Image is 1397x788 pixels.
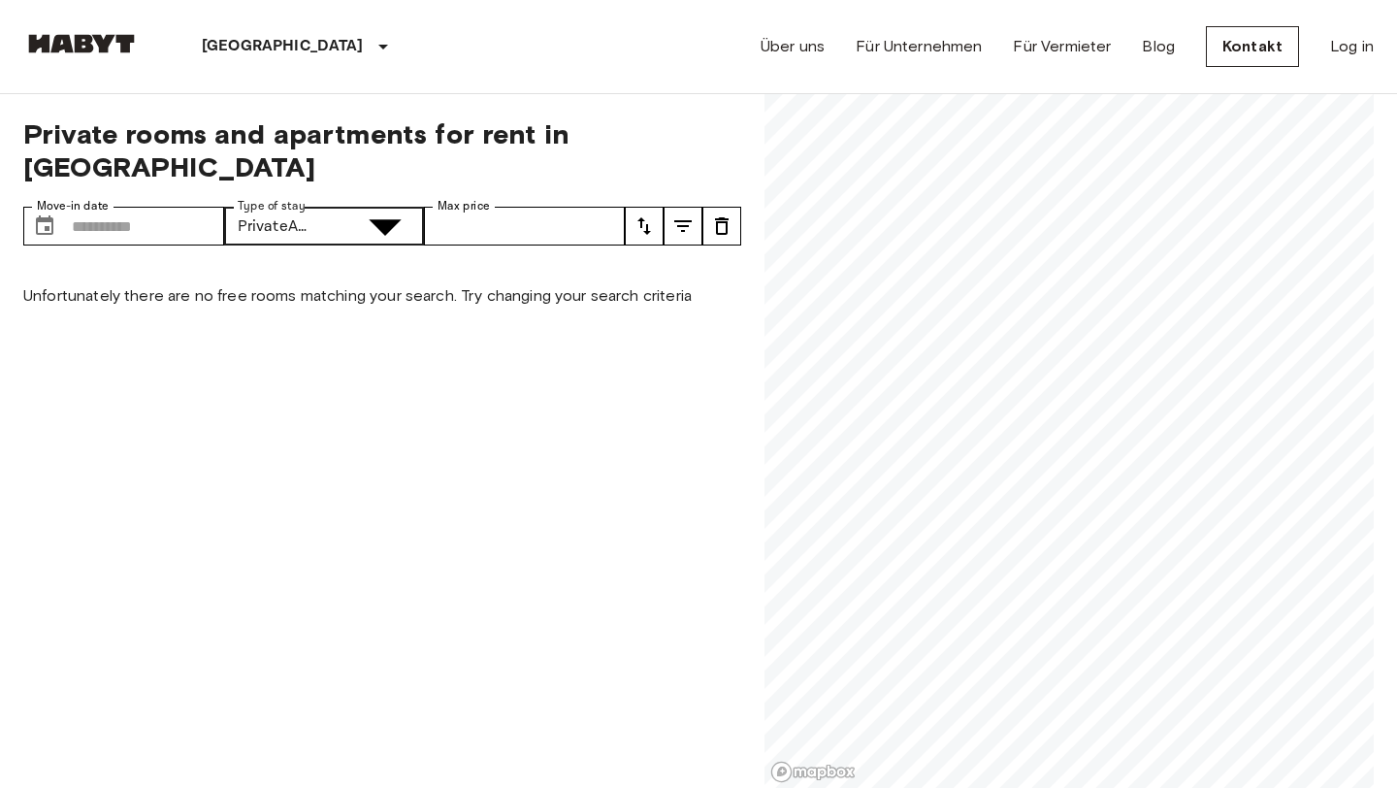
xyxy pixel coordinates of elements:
a: Blog [1142,35,1175,58]
button: tune [625,207,664,246]
label: Max price [438,198,490,214]
a: Log in [1330,35,1374,58]
a: Über uns [761,35,825,58]
a: Für Vermieter [1013,35,1111,58]
p: Unfortunately there are no free rooms matching your search. Try changing your search criteria [23,284,741,308]
a: Für Unternehmen [856,35,982,58]
div: PrivateApartment [224,207,346,246]
img: Habyt [23,34,140,53]
a: Kontakt [1206,26,1299,67]
p: [GEOGRAPHIC_DATA] [202,35,364,58]
label: Move-in date [37,198,109,214]
button: tune [702,207,741,246]
label: Type of stay [238,198,306,214]
button: Choose date [25,207,64,246]
a: Mapbox logo [770,761,856,783]
span: Private rooms and apartments for rent in [GEOGRAPHIC_DATA] [23,117,741,183]
button: tune [664,207,702,246]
